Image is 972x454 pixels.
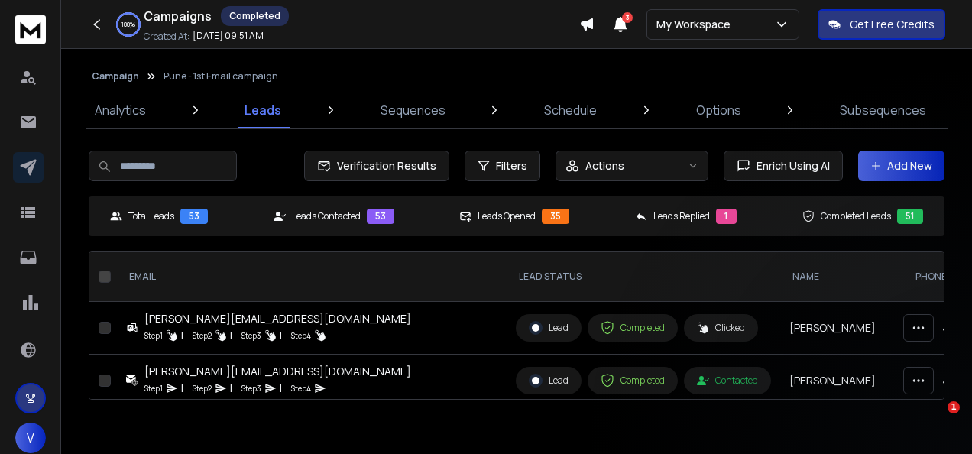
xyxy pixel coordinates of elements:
span: 1 [948,401,960,413]
td: [PERSON_NAME] [780,302,903,355]
span: Filters [496,158,527,173]
iframe: Intercom live chat [916,401,953,438]
p: 100 % [122,20,135,29]
span: Verification Results [331,158,436,173]
p: [DATE] 09:51 AM [193,30,264,42]
p: Options [696,101,741,119]
button: V [15,423,46,453]
p: Step 4 [291,381,311,396]
div: Completed [601,374,665,388]
div: Lead [529,374,569,388]
p: Analytics [95,101,146,119]
p: Step 3 [241,381,261,396]
p: Pune - 1st Email campaign [164,70,278,83]
button: Get Free Credits [818,9,945,40]
div: 1 [716,209,737,224]
div: 53 [367,209,394,224]
button: Campaign [92,70,139,83]
p: My Workspace [656,17,737,32]
p: Subsequences [840,101,926,119]
img: logo [15,15,46,44]
div: 51 [897,209,923,224]
p: | [230,328,232,343]
p: Completed Leads [821,210,891,222]
p: | [280,381,282,396]
th: NAME [780,252,903,302]
div: 53 [180,209,208,224]
p: Step 4 [291,328,311,343]
p: Created At: [144,31,190,43]
p: Step 2 [193,381,212,396]
button: Filters [465,151,540,181]
p: Leads [245,101,281,119]
button: Enrich Using AI [724,151,843,181]
p: | [230,381,232,396]
p: Step 1 [144,328,163,343]
th: LEAD STATUS [507,252,780,302]
button: Add New [858,151,944,181]
h1: Campaigns [144,7,212,25]
div: Lead [529,321,569,335]
p: Step 2 [193,328,212,343]
th: EMAIL [117,252,507,302]
span: 3 [622,12,633,23]
a: Schedule [535,92,606,128]
p: Leads Contacted [292,210,361,222]
p: Step 1 [144,381,163,396]
div: 35 [542,209,569,224]
p: Get Free Credits [850,17,935,32]
p: | [280,328,282,343]
div: [PERSON_NAME][EMAIL_ADDRESS][DOMAIN_NAME] [144,364,411,379]
a: Analytics [86,92,155,128]
p: Total Leads [128,210,174,222]
p: Leads Opened [478,210,536,222]
p: Step 3 [241,328,261,343]
div: Completed [601,321,665,335]
p: | [181,328,183,343]
a: Leads [235,92,290,128]
span: Enrich Using AI [750,158,830,173]
p: | [181,381,183,396]
p: Schedule [544,101,597,119]
a: Subsequences [831,92,935,128]
div: Completed [221,6,289,26]
p: Leads Replied [653,210,710,222]
p: Actions [585,158,624,173]
button: Verification Results [304,151,449,181]
div: [PERSON_NAME][EMAIL_ADDRESS][DOMAIN_NAME] [144,311,411,326]
a: Options [687,92,750,128]
a: Sequences [371,92,455,128]
p: Sequences [381,101,446,119]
